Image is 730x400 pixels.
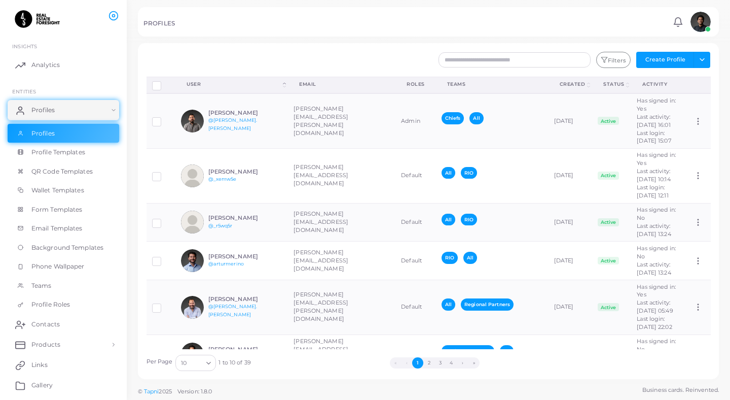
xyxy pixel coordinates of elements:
[31,167,93,176] span: QR Code Templates
[8,200,119,219] a: Form Templates
[8,238,119,257] a: Background Templates
[549,93,593,148] td: [DATE]
[8,124,119,143] a: Profiles
[8,181,119,200] a: Wallet Templates
[690,12,711,32] img: avatar
[637,97,676,112] span: Has signed in: Yes
[208,117,258,131] a: @[PERSON_NAME].[PERSON_NAME]
[461,167,477,179] span: RIO
[218,359,250,367] span: 1 to 10 of 39
[603,81,624,88] div: Status
[181,164,204,187] img: avatar
[181,358,187,369] span: 10
[208,346,283,353] h6: [PERSON_NAME]
[560,81,586,88] div: Created
[395,280,436,335] td: Default
[469,112,483,124] span: All
[208,261,244,266] a: @arturmerino
[31,340,60,349] span: Products
[299,81,384,88] div: Email
[637,245,676,260] span: Has signed in: No
[549,148,593,203] td: [DATE]
[138,387,212,396] span: ©
[395,93,436,148] td: Admin
[457,357,468,369] button: Go to next page
[288,203,395,242] td: [PERSON_NAME][EMAIL_ADDRESS][DOMAIN_NAME]
[8,162,119,181] a: QR Code Templates
[637,184,668,199] span: Last login: [DATE] 12:11
[549,242,593,280] td: [DATE]
[637,222,671,238] span: Last activity: [DATE] 13:24
[208,215,283,221] h6: [PERSON_NAME]
[637,168,670,183] span: Last activity: [DATE] 10:14
[181,249,204,272] img: avatar
[208,110,283,116] h6: [PERSON_NAME]
[12,43,37,49] span: INSIGHTS
[637,206,676,221] span: Has signed in: No
[637,299,673,314] span: Last activity: [DATE] 05:49
[8,143,119,162] a: Profile Templates
[8,100,119,120] a: Profiles
[288,280,395,335] td: [PERSON_NAME][EMAIL_ADDRESS][PERSON_NAME][DOMAIN_NAME]
[31,106,55,115] span: Profiles
[642,81,677,88] div: activity
[395,335,436,373] td: Default
[8,375,119,395] a: Gallery
[288,148,395,203] td: [PERSON_NAME][EMAIL_ADDRESS][DOMAIN_NAME]
[208,176,237,182] a: @_xemw5e
[12,88,36,94] span: ENTITIES
[461,298,514,310] span: Regional Partners
[288,93,395,148] td: [PERSON_NAME][EMAIL_ADDRESS][PERSON_NAME][DOMAIN_NAME]
[181,296,204,319] img: avatar
[461,214,477,225] span: RIO
[188,357,202,369] input: Search for option
[181,343,204,365] img: avatar
[143,20,175,27] h5: PROFILES
[288,242,395,280] td: [PERSON_NAME][EMAIL_ADDRESS][DOMAIN_NAME]
[407,81,425,88] div: Roles
[434,357,446,369] button: Go to page 3
[598,303,619,311] span: Active
[8,335,119,355] a: Products
[637,151,676,166] span: Has signed in: Yes
[8,276,119,295] a: Teams
[636,52,694,68] button: Create Profile
[598,172,619,180] span: Active
[9,10,65,28] img: logo
[31,205,83,214] span: Form Templates
[31,243,103,252] span: Background Templates
[8,314,119,335] a: Contacts
[500,345,514,357] span: All
[31,262,85,271] span: Phone Wallpaper
[31,129,55,138] span: Profiles
[447,81,537,88] div: Teams
[395,148,436,203] td: Default
[8,219,119,238] a: Email Templates
[442,167,455,179] span: All
[442,112,464,124] span: Chiefs
[31,300,70,309] span: Profile Roles
[175,355,216,371] div: Search for option
[598,257,619,265] span: Active
[31,148,85,157] span: Profile Templates
[549,335,593,373] td: [DATE]
[288,335,395,373] td: [PERSON_NAME][EMAIL_ADDRESS][PERSON_NAME][DOMAIN_NAME]
[596,52,631,68] button: Filters
[31,60,60,70] span: Analytics
[177,388,212,395] span: Version: 1.8.0
[31,320,60,329] span: Contacts
[208,296,283,303] h6: [PERSON_NAME]
[446,357,457,369] button: Go to page 4
[181,211,204,234] img: avatar
[31,186,84,195] span: Wallet Templates
[442,214,455,225] span: All
[442,345,494,357] span: Regional Partners
[8,257,119,276] a: Phone Wallpaper
[208,169,283,175] h6: [PERSON_NAME]
[8,355,119,375] a: Links
[31,360,48,370] span: Links
[144,388,159,395] a: Tapni
[147,77,176,93] th: Row-selection
[31,281,52,290] span: Teams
